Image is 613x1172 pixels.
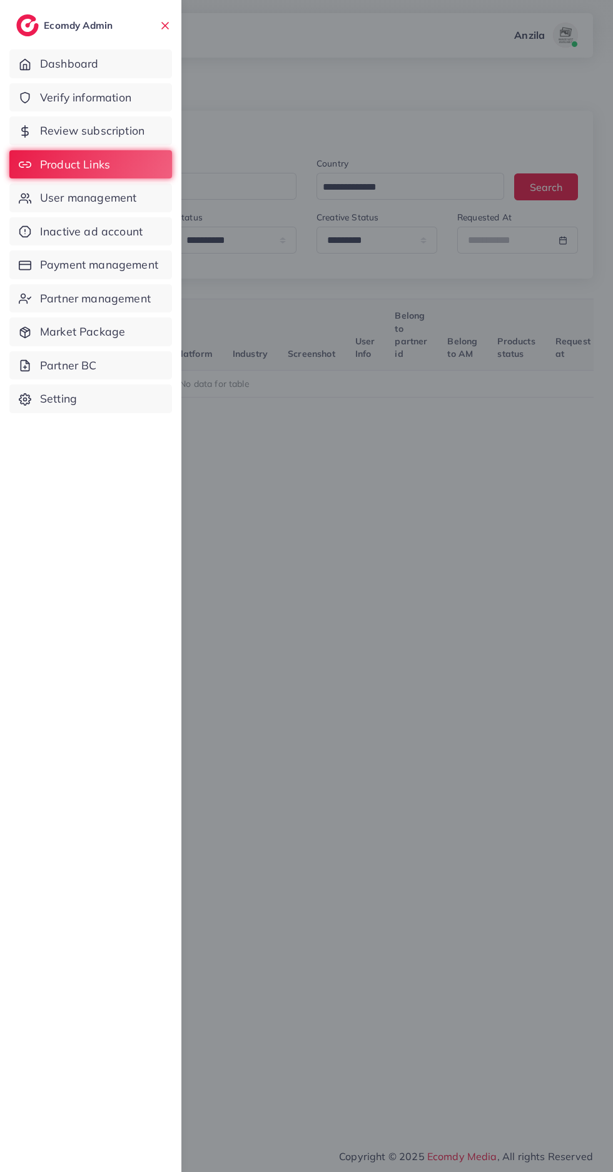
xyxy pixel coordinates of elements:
a: Partner management [9,284,172,313]
a: Review subscription [9,116,172,145]
img: logo [16,14,39,36]
a: Partner BC [9,351,172,380]
a: Dashboard [9,49,172,78]
a: Product Links [9,150,172,179]
a: Inactive ad account [9,217,172,246]
span: Review subscription [40,123,144,139]
span: Dashboard [40,56,98,72]
span: Verify information [40,90,131,106]
span: Setting [40,391,77,407]
h2: Ecomdy Admin [44,19,116,31]
span: Product Links [40,157,110,173]
a: Verify information [9,83,172,112]
span: Partner management [40,290,151,307]
span: Market Package [40,324,125,340]
a: Payment management [9,250,172,279]
span: Partner BC [40,357,97,374]
a: Setting [9,384,172,413]
span: Inactive ad account [40,224,143,240]
span: User management [40,190,136,206]
a: logoEcomdy Admin [16,14,116,36]
span: Payment management [40,257,158,273]
a: Market Package [9,317,172,346]
a: User management [9,183,172,212]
